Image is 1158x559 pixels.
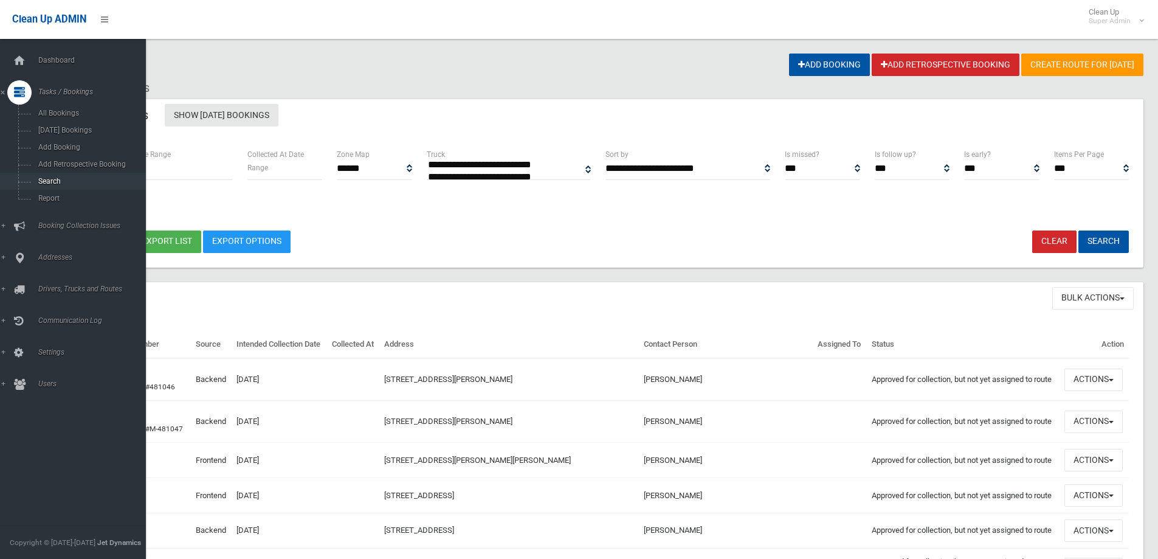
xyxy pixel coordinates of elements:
[191,331,232,359] th: Source
[232,478,327,513] td: [DATE]
[203,231,291,253] a: Export Options
[1060,331,1129,359] th: Action
[232,443,327,478] td: [DATE]
[35,348,155,356] span: Settings
[133,231,201,253] button: Export list
[813,331,866,359] th: Assigned To
[35,316,155,325] span: Communication Log
[867,401,1060,443] td: Approved for collection, but not yet assigned to route
[867,513,1060,549] td: Approved for collection, but not yet assigned to route
[165,104,278,127] a: Show [DATE] Bookings
[191,401,232,443] td: Backend
[867,443,1060,478] td: Approved for collection, but not yet assigned to route
[35,221,155,230] span: Booking Collection Issues
[191,358,232,401] td: Backend
[232,358,327,401] td: [DATE]
[1064,369,1123,391] button: Actions
[191,513,232,549] td: Backend
[639,478,813,513] td: [PERSON_NAME]
[145,425,183,433] a: #M-481047
[872,54,1019,76] a: Add Retrospective Booking
[384,417,512,426] a: [STREET_ADDRESS][PERSON_NAME]
[1083,7,1143,26] span: Clean Up
[35,194,145,203] span: Report
[1089,16,1131,26] small: Super Admin
[639,443,813,478] td: [PERSON_NAME]
[10,538,95,547] span: Copyright © [DATE]-[DATE]
[35,177,145,186] span: Search
[384,456,571,465] a: [STREET_ADDRESS][PERSON_NAME][PERSON_NAME]
[191,443,232,478] td: Frontend
[384,375,512,384] a: [STREET_ADDRESS][PERSON_NAME]
[35,380,155,388] span: Users
[1064,449,1123,471] button: Actions
[35,126,145,134] span: [DATE] Bookings
[35,285,155,293] span: Drivers, Trucks and Routes
[384,491,454,500] a: [STREET_ADDRESS]
[35,160,145,168] span: Add Retrospective Booking
[867,478,1060,513] td: Approved for collection, but not yet assigned to route
[327,331,379,359] th: Collected At
[639,331,813,359] th: Contact Person
[867,331,1060,359] th: Status
[639,358,813,401] td: [PERSON_NAME]
[232,401,327,443] td: [DATE]
[1064,519,1123,542] button: Actions
[1052,287,1134,310] button: Bulk Actions
[1064,484,1123,507] button: Actions
[97,538,141,547] strong: Jet Dynamics
[379,331,638,359] th: Address
[145,383,175,391] a: #481046
[1064,411,1123,433] button: Actions
[35,253,155,262] span: Addresses
[639,513,813,549] td: [PERSON_NAME]
[232,331,327,359] th: Intended Collection Date
[1021,54,1143,76] a: Create route for [DATE]
[12,13,86,25] span: Clean Up ADMIN
[639,401,813,443] td: [PERSON_NAME]
[867,358,1060,401] td: Approved for collection, but not yet assigned to route
[384,526,454,535] a: [STREET_ADDRESS]
[35,88,155,96] span: Tasks / Bookings
[232,513,327,549] td: [DATE]
[35,109,145,117] span: All Bookings
[35,143,145,151] span: Add Booking
[1078,231,1129,253] button: Search
[789,54,870,76] a: Add Booking
[35,56,155,64] span: Dashboard
[191,478,232,513] td: Frontend
[427,148,445,161] label: Truck
[1032,231,1077,253] a: Clear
